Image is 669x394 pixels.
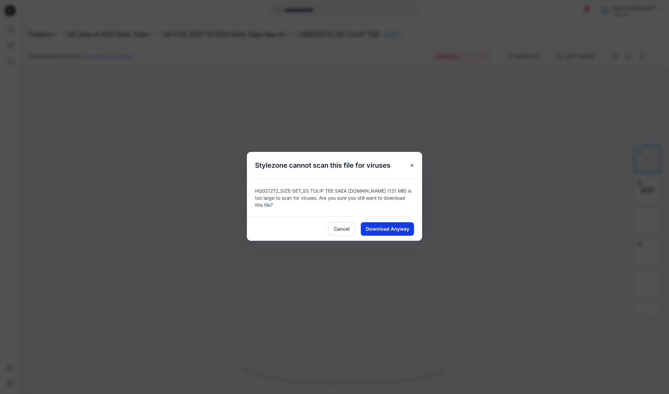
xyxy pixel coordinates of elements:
[366,225,409,232] span: Download Anyway
[361,222,414,236] button: Download Anyway
[406,159,418,171] button: Close
[247,179,422,217] div: HQ021272_SIZE-SET_SS TULIP TEE SAEA [DOMAIN_NAME] (121 MB) is too large to scan for viruses. Are ...
[328,222,355,236] button: Cancel
[247,152,399,179] h5: Stylezone cannot scan this file for viruses
[334,225,350,232] span: Cancel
